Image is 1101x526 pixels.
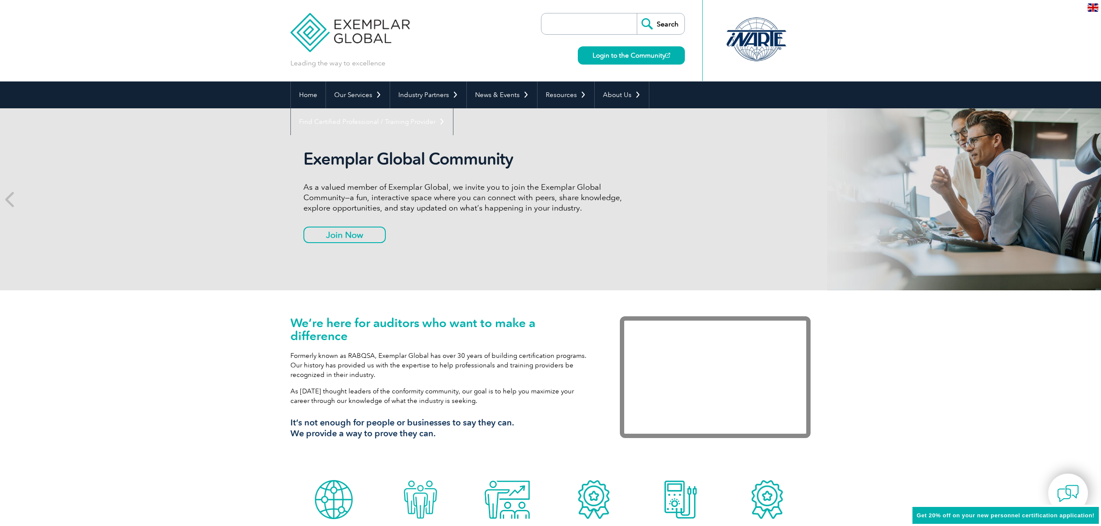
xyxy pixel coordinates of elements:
[291,108,453,135] a: Find Certified Professional / Training Provider
[578,46,685,65] a: Login to the Community
[917,512,1094,519] span: Get 20% off on your new personnel certification application!
[303,182,629,213] p: As a valued member of Exemplar Global, we invite you to join the Exemplar Global Community—a fun,...
[303,149,629,169] h2: Exemplar Global Community
[290,386,594,406] p: As [DATE] thought leaders of the conformity community, our goal is to help you maximize your care...
[326,81,390,108] a: Our Services
[303,227,386,243] a: Join Now
[390,81,466,108] a: Industry Partners
[467,81,537,108] a: News & Events
[290,58,385,68] p: Leading the way to excellence
[665,53,670,58] img: open_square.png
[290,316,594,342] h1: We’re here for auditors who want to make a difference
[290,351,594,380] p: Formerly known as RABQSA, Exemplar Global has over 30 years of building certification programs. O...
[637,13,684,34] input: Search
[290,417,594,439] h3: It’s not enough for people or businesses to say they can. We provide a way to prove they can.
[537,81,594,108] a: Resources
[620,316,811,438] iframe: Exemplar Global: Working together to make a difference
[1057,483,1079,504] img: contact-chat.png
[1088,3,1098,12] img: en
[291,81,326,108] a: Home
[595,81,649,108] a: About Us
